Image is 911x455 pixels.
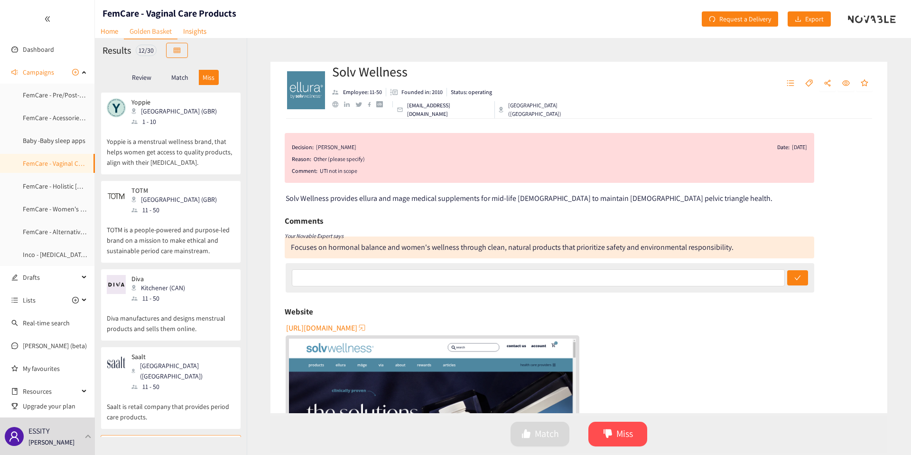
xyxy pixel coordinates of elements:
iframe: Chat Widget [864,409,911,455]
span: Miss [616,427,633,441]
h1: FemCare - Vaginal Care Products [102,7,236,20]
p: ESSITY [28,425,49,437]
span: Campaigns [23,63,54,82]
span: like [521,429,531,440]
p: TOTM is a people-powered and purpose-led brand on a mission to make ethical and sustainable perio... [107,215,235,256]
p: Diva [131,275,185,283]
p: Saalt is retail company that provides period care products. [107,392,235,422]
img: Snapshot of the company's website [107,353,126,372]
img: Snapshot of the company's website [107,98,126,117]
a: crunchbase [376,101,388,107]
span: share-alt [824,79,831,88]
p: Founded in: 2010 [401,88,443,96]
span: Upgrade your plan [23,397,87,416]
p: Employee: 11-50 [343,88,382,96]
a: twitter [355,102,367,107]
div: UTI not in scope [320,166,807,176]
a: FemCare - Holistic [DEMOGRAPHIC_DATA] eCom Platforms [23,182,186,190]
div: [PERSON_NAME] [316,142,356,152]
span: edit [11,274,18,281]
p: [PERSON_NAME] [28,437,74,447]
div: 11 - 50 [131,381,234,392]
a: Insights [177,24,212,38]
div: 11 - 50 [131,205,223,215]
span: star [861,79,868,88]
span: dislike [603,429,613,440]
div: [GEOGRAPHIC_DATA] (GBR) [131,194,223,205]
span: [URL][DOMAIN_NAME] [286,322,357,334]
span: Comment: [292,166,317,176]
p: TOTM [131,187,217,194]
span: Request a Delivery [719,14,771,24]
div: Focuses on hormonal balance and women's wellness through clean, natural products that prioritize ... [291,242,734,252]
a: Golden Basket [124,24,177,39]
li: Employees [332,88,386,96]
p: Diva manufactures and designs menstrual products and sells them online. [107,303,235,334]
p: Saalt [131,353,228,360]
img: Snapshot of the company's website [107,187,126,206]
h6: Website [285,304,313,319]
span: Reason: [292,154,311,164]
button: tag [800,76,818,91]
button: unordered-list [782,76,799,91]
button: redoRequest a Delivery [702,11,778,27]
a: FemCare - Pre/Post-[DATE] vitamin & mineral supplements [23,91,187,99]
button: check [787,270,808,285]
button: share-alt [819,76,836,91]
span: check [794,275,801,282]
span: tag [805,79,813,88]
a: Baby -Baby sleep apps [23,136,85,145]
div: 12 / 30 [136,45,157,56]
button: downloadExport [788,11,831,27]
span: sound [11,69,18,76]
span: download [795,16,801,23]
div: [GEOGRAPHIC_DATA] ([GEOGRAPHIC_DATA]) [499,101,611,118]
a: Inco - [MEDICAL_DATA] Exercises [23,250,113,259]
a: [PERSON_NAME] (beta) [23,341,87,350]
div: [DATE] [792,142,807,152]
div: Other (please specify) [314,154,807,164]
p: Review [132,74,151,81]
li: Founded in year [386,88,447,96]
span: Solv Wellness provides ellura and mage medical supplements for mid-life [DEMOGRAPHIC_DATA] to mai... [286,193,772,203]
a: website [332,101,344,107]
span: Resources [23,382,79,401]
div: [GEOGRAPHIC_DATA] (GBR) [131,106,223,116]
span: Drafts [23,268,79,287]
p: [EMAIL_ADDRESS][DOMAIN_NAME] [407,101,491,118]
span: eye [842,79,850,88]
h2: Solv Wellness [332,62,611,81]
a: FemCare - Acessories for Fem Hygiene Products [23,114,156,122]
p: Match [171,74,188,81]
span: Decision: [292,142,314,152]
span: book [11,388,18,395]
div: [GEOGRAPHIC_DATA] ([GEOGRAPHIC_DATA]) [131,360,234,381]
h6: Comments [285,214,323,228]
p: Miss [203,74,214,81]
span: Date: [777,142,790,152]
a: Real-time search [23,319,70,327]
span: Export [805,14,824,24]
a: linkedin [344,102,355,107]
span: redo [709,16,716,23]
span: user [9,431,20,442]
i: Your Novable Expert says [285,232,344,239]
a: Dashboard [23,45,54,54]
span: plus-circle [72,69,79,76]
img: Snapshot of the company's website [107,275,126,294]
a: FemCare - Women's Vitamins & Minerals Supplements [23,205,174,213]
div: 11 - 50 [131,293,191,303]
a: facebook [368,102,377,107]
p: Yoppie [131,98,217,106]
span: Match [535,427,559,441]
a: FemCare - Alternative Eco-Friendly Materials [23,227,147,236]
button: dislikeMiss [588,422,647,446]
span: trophy [11,403,18,409]
span: unordered-list [11,297,18,303]
span: unordered-list [787,79,794,88]
h2: Results [102,44,131,57]
span: table [174,47,180,55]
span: double-left [44,16,51,22]
img: Company Logo [287,71,325,109]
li: Status [447,88,492,96]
